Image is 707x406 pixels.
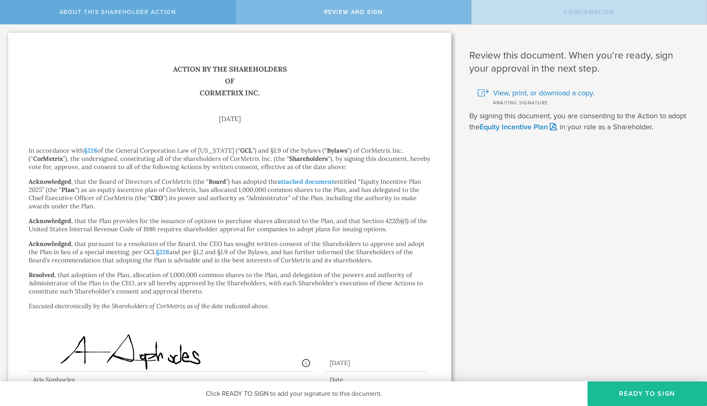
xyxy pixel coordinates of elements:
[29,178,71,185] strong: Acknowledged
[324,9,383,16] span: Review and Sign
[29,178,431,210] p: , that the Board of Directors of CorMetrix (the “ ”) has adopted the entitled “Equity Incentive P...
[477,98,695,106] div: Awaiting signature
[289,155,328,162] strong: Shareholders
[666,342,707,381] iframe: Chat Widget
[33,321,224,373] img: VSMtizYWRYKAIIIAAAghMSGDlCY2FoSCAAAIIIIAAAgggMDQBf0da2WvusnVDGwv9QQABBBBAAIElAS755FBAAAEEEEAAAQQQ...
[33,155,63,162] strong: CorMetrix
[29,217,71,225] strong: Acknowledged
[240,147,252,154] strong: GCL
[29,115,431,122] div: [DATE]
[327,147,347,154] strong: Bylaws
[151,194,163,202] strong: CEO
[29,63,431,99] h1: Action by the Shareholders of CorMetrix Inc.
[480,122,556,131] a: Equity Incentive Plan
[564,9,615,16] span: Confirmation
[469,111,695,133] p: By signing this document , you are consenting to the Action to adopt the , in your role as a Shar...
[209,178,226,185] strong: Board
[326,351,426,372] div: [DATE]
[29,271,54,279] strong: Resolved
[29,240,431,264] p: , that pursuant to a resolution of the Board, the CEO has sought written consent of the Sharehold...
[29,217,431,233] p: , that the Plan provides for the issuance of options to purchase shares allocated to the Plan, an...
[588,381,707,406] button: Ready to Sign
[84,147,97,154] a: §228
[493,88,594,98] span: View, print, or download a copy.
[59,9,176,16] span: About this Shareholder Action
[469,49,695,75] h1: Review this document. When you’re ready, sign your approval in the next step.
[61,186,75,194] strong: Plan
[278,178,334,185] a: attached document
[29,271,431,295] p: , that adoption of the Plan, allocation of 1,000,000 common shares to the Plan, and delegation of...
[29,240,71,248] strong: Acknowledged
[29,302,269,310] em: Executed electronically by the Shareholders of CorMetrix as of the date indicated above.
[156,248,169,256] a: §228
[29,147,431,171] p: In accordance with of the General Corporation Law of [US_STATE] (“ ”) and §1.9 of the bylaws (“ “...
